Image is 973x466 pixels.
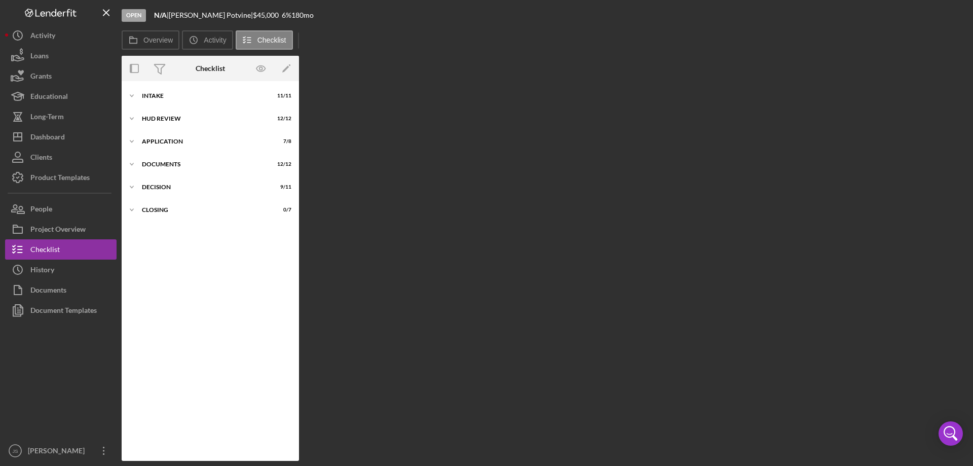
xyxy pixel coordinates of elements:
[5,260,117,280] button: History
[30,300,97,323] div: Document Templates
[143,36,173,44] label: Overview
[5,280,117,300] button: Documents
[30,66,52,89] div: Grants
[5,106,117,127] button: Long-Term
[5,199,117,219] button: People
[30,260,54,282] div: History
[30,25,55,48] div: Activity
[122,30,179,50] button: Overview
[30,239,60,262] div: Checklist
[25,441,91,463] div: [PERSON_NAME]
[12,448,18,454] text: JS
[142,93,266,99] div: Intake
[142,116,266,122] div: HUD Review
[5,127,117,147] button: Dashboard
[142,207,266,213] div: Closing
[30,127,65,150] div: Dashboard
[154,11,169,19] div: |
[5,66,117,86] button: Grants
[5,239,117,260] button: Checklist
[30,280,66,303] div: Documents
[273,161,291,167] div: 12 / 12
[273,116,291,122] div: 12 / 12
[273,138,291,145] div: 7 / 8
[5,167,117,188] button: Product Templates
[30,106,64,129] div: Long-Term
[236,30,293,50] button: Checklist
[5,300,117,320] button: Document Templates
[30,147,52,170] div: Clients
[282,11,291,19] div: 6 %
[204,36,226,44] label: Activity
[273,93,291,99] div: 11 / 11
[142,161,266,167] div: Documents
[30,167,90,190] div: Product Templates
[5,219,117,239] button: Project Overview
[142,138,266,145] div: Application
[154,11,167,19] b: N/A
[30,46,49,68] div: Loans
[257,36,286,44] label: Checklist
[273,207,291,213] div: 0 / 7
[30,199,52,222] div: People
[5,147,117,167] button: Clients
[182,30,233,50] button: Activity
[5,25,117,46] button: Activity
[122,9,146,22] div: Open
[30,86,68,109] div: Educational
[169,11,253,19] div: [PERSON_NAME] Potvine |
[142,184,266,190] div: Decision
[253,11,279,19] span: $45,000
[291,11,314,19] div: 180 mo
[196,64,225,73] div: Checklist
[5,441,117,461] button: JS[PERSON_NAME]
[5,46,117,66] button: Loans
[30,219,86,242] div: Project Overview
[273,184,291,190] div: 9 / 11
[5,86,117,106] button: Educational
[939,421,963,446] div: Open Intercom Messenger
